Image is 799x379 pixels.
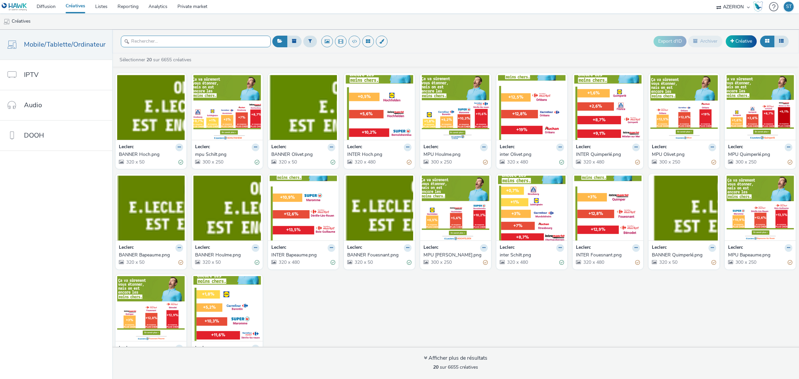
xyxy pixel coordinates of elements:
div: BANNER Hoch.png [119,151,180,158]
a: BANNER Hoch.png [119,151,183,158]
a: Sélectionner sur 6655 créatives [119,57,194,63]
span: 320 x 480 [583,159,604,165]
input: Rechercher... [121,36,271,47]
div: BANNER Fouesnant.png [347,252,409,258]
strong: Leclerc [423,244,438,252]
a: MPU [PERSON_NAME].png [423,252,488,258]
div: Valide [559,159,564,166]
div: Valide [407,259,411,266]
img: inter Olivet.png visual [498,75,566,140]
strong: Leclerc [652,244,667,252]
div: BANNER Bapeaume.png [119,252,180,258]
strong: Leclerc [195,244,210,252]
img: MPU Hoch.png visual [422,176,489,240]
span: 320 x 50 [278,159,297,165]
a: Créative [726,35,757,47]
div: MPU Quimperlé.png [728,151,790,158]
span: 320 x 50 [126,259,144,265]
strong: Leclerc [347,244,362,252]
strong: Leclerc [728,144,743,151]
img: Hawk Academy [753,1,763,12]
div: Partiellement valide [788,259,792,266]
strong: Leclerc [728,244,743,252]
strong: Leclerc [347,144,362,151]
a: BANNER Olivet.png [271,151,336,158]
span: 320 x 50 [202,259,221,265]
img: MPU Bapeaume.png visual [726,176,794,240]
span: IPTV [24,70,39,80]
img: inter Schilt.png visual [498,176,566,240]
strong: Leclerc [500,244,515,252]
div: Valide [255,259,259,266]
span: 320 x 50 [354,259,373,265]
a: MPU Houlme.png [423,151,488,158]
img: BANNER Fouesnant.png visual [346,176,413,240]
div: Afficher plus de résultats [424,354,487,362]
span: Audio [24,100,42,110]
div: inter Olivet.png [500,151,561,158]
img: INTER Quimperlé.png visual [574,75,642,140]
div: BANNER Quimperlé.png [652,252,713,258]
a: INTER Quimperlé.png [576,151,640,158]
span: 320 x 480 [506,259,528,265]
div: inter Schilt.png [500,252,561,258]
button: Grille [760,36,774,47]
span: 320 x 480 [583,259,604,265]
strong: 20 [433,364,438,370]
strong: Leclerc [271,244,286,252]
a: BANNER Houlme.png [195,252,259,258]
img: undefined Logo [2,3,27,11]
strong: Leclerc [500,144,515,151]
strong: Leclerc [423,144,438,151]
strong: Leclerc [271,144,286,151]
span: 300 x 250 [735,259,756,265]
div: Partiellement valide [483,259,488,266]
button: Archiver [688,36,722,47]
div: Partiellement valide [483,159,488,166]
a: inter Olivet.png [500,151,564,158]
strong: Leclerc [576,244,591,252]
a: INTER Bapeaume.png [271,252,336,258]
img: BANNER Houlme.png visual [193,176,261,240]
img: BANNER Hoch.png visual [117,75,185,140]
div: Partiellement valide [711,259,716,266]
img: INTER Fouesnant.png visual [574,176,642,240]
img: mpu Schilt.png visual [193,75,261,140]
span: 320 x 480 [506,159,528,165]
img: MPU Olivet.png visual [650,75,718,140]
div: Partiellement valide [711,159,716,166]
a: INTER Hoch.png [347,151,411,158]
span: 300 x 250 [659,159,680,165]
button: Liste [774,36,789,47]
span: 320 x 480 [278,259,300,265]
img: INTER Hoch.png visual [346,75,413,140]
div: Partiellement valide [407,159,411,166]
a: mpu Schilt.png [195,151,259,158]
div: INTER Hoch.png [347,151,409,158]
div: INTER Bapeaume.png [271,252,333,258]
div: Partiellement valide [635,259,640,266]
div: MPU Houlme.png [423,151,485,158]
strong: Leclerc [576,144,591,151]
img: BANNER Quimperlé.png visual [650,176,718,240]
a: MPU Quimperlé.png [728,151,792,158]
strong: 20 [146,57,152,63]
img: MPU Houlme.png visual [422,75,489,140]
a: BANNER Quimperlé.png [652,252,716,258]
div: BANNER Houlme.png [195,252,257,258]
div: Valide [559,259,564,266]
div: Partiellement valide [788,159,792,166]
img: MPU Fouesnant.png visual [117,276,185,341]
div: ST [786,2,792,12]
a: BANNER Fouesnant.png [347,252,411,258]
div: Valide [255,159,259,166]
img: MPU Quimperlé.png visual [726,75,794,140]
div: Valide [178,159,183,166]
span: 300 x 250 [735,159,756,165]
span: 320 x 50 [126,159,144,165]
strong: Leclerc [652,144,667,151]
div: Valide [331,159,335,166]
a: BANNER Bapeaume.png [119,252,183,258]
a: INTER Fouesnant.png [576,252,640,258]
